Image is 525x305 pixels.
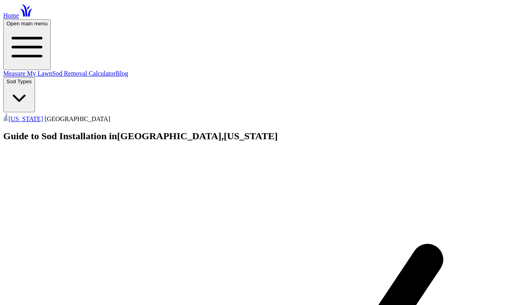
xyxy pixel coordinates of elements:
span: [GEOGRAPHIC_DATA] [45,115,110,122]
nav: Global [3,3,522,112]
a: Sod Removal Calculator [52,70,116,77]
h1: Guide to Sod Installation in [GEOGRAPHIC_DATA] , [US_STATE] [3,131,522,142]
span: Open main menu [6,21,48,27]
a: Home [3,12,33,19]
a: [US_STATE] [3,115,43,122]
button: Sod Types [3,77,35,112]
a: Measure My Lawn [3,70,52,77]
a: Blog [116,70,128,77]
button: Open main menu [3,19,51,70]
img: New Hampshire state outline [3,112,8,121]
span: Home [3,12,19,19]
